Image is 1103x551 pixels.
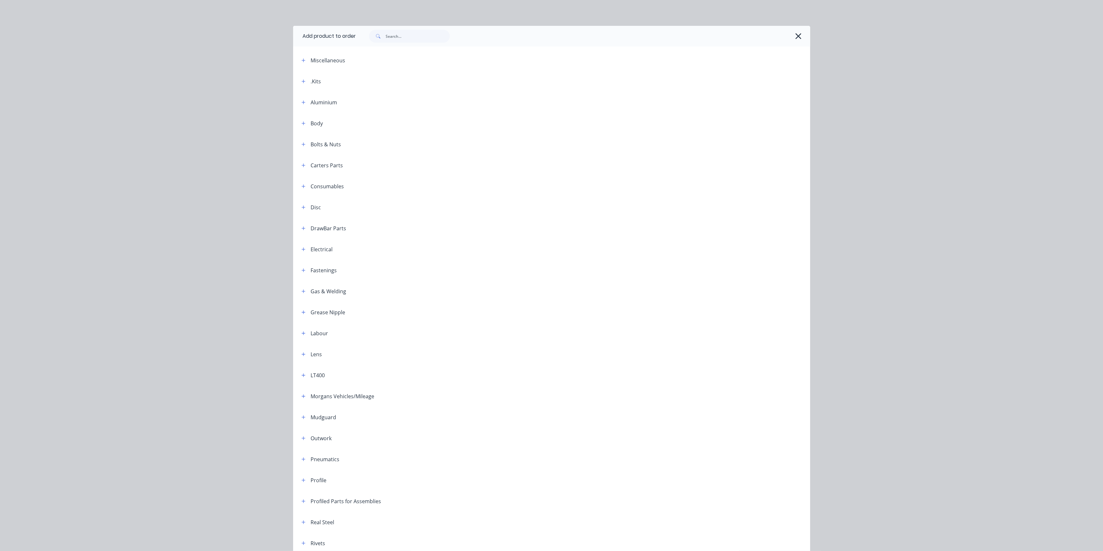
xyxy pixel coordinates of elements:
div: Miscellaneous [311,57,345,64]
div: Consumables [311,182,344,190]
div: Profile [311,476,327,484]
div: Mudguard [311,413,336,421]
div: Bolts & Nuts [311,140,341,148]
div: Electrical [311,245,333,253]
div: Carters Parts [311,161,343,169]
div: Gas & Welding [311,287,346,295]
div: LT400 [311,371,325,379]
div: Disc [311,203,321,211]
div: Real Steel [311,518,334,526]
div: Body [311,120,323,127]
div: Morgans Vehicles/Mileage [311,392,375,400]
div: Rivets [311,539,325,547]
div: Aluminium [311,99,337,106]
div: Add product to order [293,26,356,47]
input: Search... [386,30,450,43]
div: Fastenings [311,266,337,274]
div: Pneumatics [311,455,340,463]
div: .Kits [311,78,321,85]
div: Outwork [311,434,332,442]
div: Profiled Parts for Assemblies [311,497,381,505]
div: Lens [311,350,322,358]
div: DrawBar Parts [311,224,346,232]
div: Grease Nipple [311,308,345,316]
div: Labour [311,329,328,337]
